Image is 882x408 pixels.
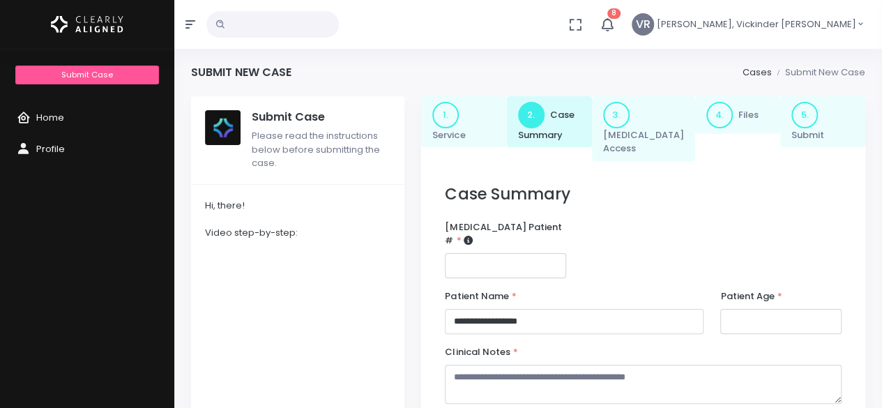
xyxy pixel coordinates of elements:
[607,8,621,19] span: 8
[421,96,506,148] a: 1.Service
[771,66,865,80] li: Submit New Case
[445,345,517,359] label: Clinical Notes
[205,199,390,213] div: Hi, there!
[191,66,291,79] h4: Submit New Case
[36,142,65,156] span: Profile
[592,96,695,161] a: 3.[MEDICAL_DATA] Access
[445,289,516,303] label: Patient Name
[706,102,733,128] span: 4.
[36,111,64,124] span: Home
[518,102,545,128] span: 2.
[252,129,380,169] span: Please read the instructions below before submitting the case.
[603,102,630,128] span: 3.
[720,289,782,303] label: Patient Age
[657,17,856,31] span: [PERSON_NAME], Vickinder [PERSON_NAME]
[780,96,865,148] a: 5.Submit
[695,96,780,134] a: 4.Files
[507,96,592,148] a: 2.Case Summary
[432,102,459,128] span: 1.
[205,226,390,240] div: Video step-by-step:
[15,66,158,84] a: Submit Case
[791,102,818,128] span: 5.
[742,66,771,79] a: Cases
[252,110,390,124] h5: Submit Case
[632,13,654,36] span: VR
[445,220,566,248] label: [MEDICAL_DATA] Patient #
[51,10,123,39] img: Logo Horizontal
[61,69,113,80] span: Submit Case
[445,185,842,204] h3: Case Summary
